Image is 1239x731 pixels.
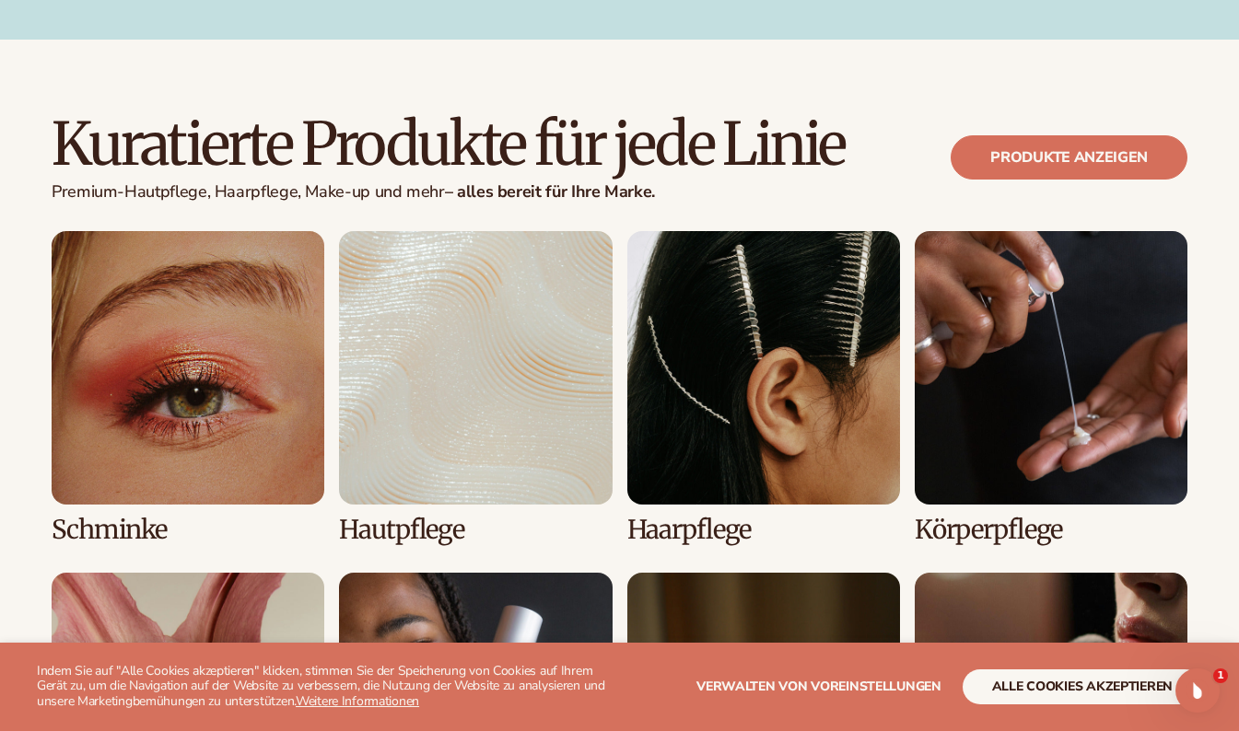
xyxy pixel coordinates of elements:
iframe: Intercom live chat [1175,668,1220,713]
h3: Haarpflege [627,516,900,544]
h3: Schminke [52,516,324,544]
p: Indem Sie auf "Alle Cookies akzeptieren" klicken, stimmen Sie der Speicherung von Cookies auf Ihr... [37,664,610,710]
h3: Hautpflege [339,516,612,544]
div: 2 / 8 [339,231,612,543]
h3: Körperpflege [915,516,1187,544]
div: 4 / 8 [915,231,1187,543]
p: Premium-Hautpflege, Haarpflege, Make-up und mehr [52,182,845,203]
span: 1 [1213,668,1228,683]
a: Produkte anzeigen [951,135,1187,180]
button: Verwalten von Voreinstellungen [696,669,941,704]
strong: – alles bereit für Ihre Marke. [445,180,655,203]
a: Weitere Informationen [296,692,419,710]
button: Alle Cookies akzeptieren [963,669,1202,704]
h2: Kuratierte Produkte für jede Linie [52,113,845,175]
span: Verwalten von Voreinstellungen [696,678,941,695]
div: 3 / 8 [627,231,900,543]
div: 1 / 8 [52,231,324,543]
